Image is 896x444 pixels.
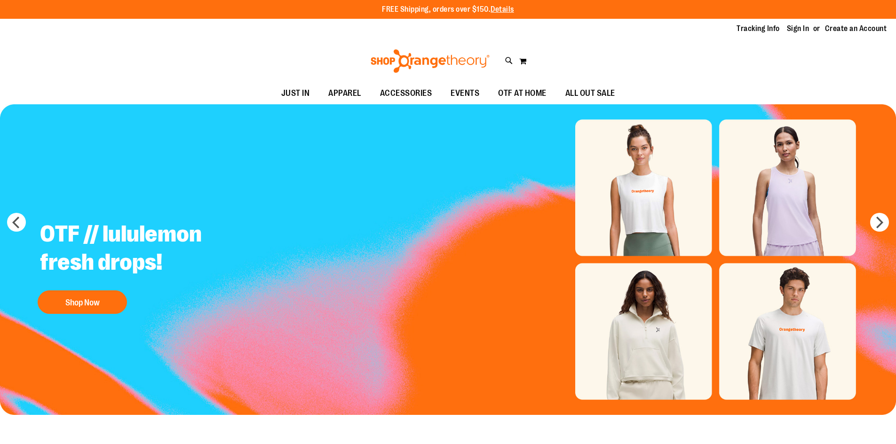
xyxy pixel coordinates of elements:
[565,83,615,104] span: ALL OUT SALE
[787,23,809,34] a: Sign In
[281,83,310,104] span: JUST IN
[380,83,432,104] span: ACCESSORIES
[498,83,547,104] span: OTF AT HOME
[870,213,889,232] button: next
[737,23,780,34] a: Tracking Info
[33,213,267,319] a: OTF // lululemon fresh drops! Shop Now
[369,49,491,73] img: Shop Orangetheory
[451,83,479,104] span: EVENTS
[382,4,514,15] p: FREE Shipping, orders over $150.
[38,290,127,314] button: Shop Now
[328,83,361,104] span: APPAREL
[825,23,887,34] a: Create an Account
[7,213,26,232] button: prev
[491,5,514,14] a: Details
[33,213,267,286] h2: OTF // lululemon fresh drops!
